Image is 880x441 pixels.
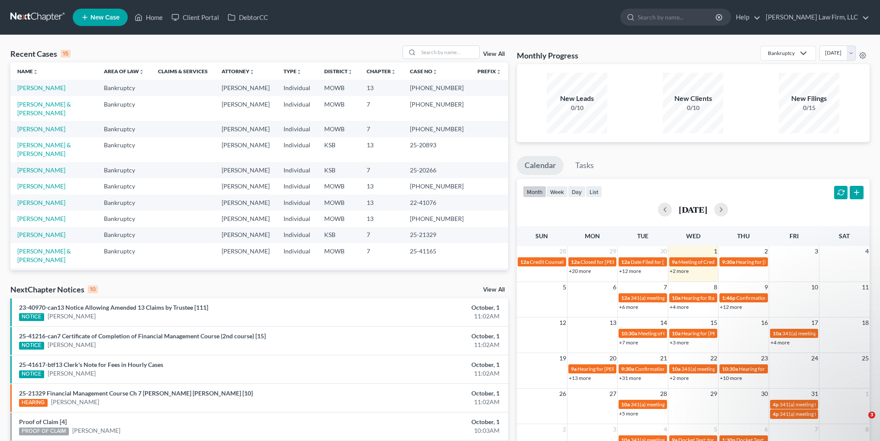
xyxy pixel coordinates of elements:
td: [PHONE_NUMBER] [403,178,471,194]
td: 13 [360,80,403,96]
a: [PERSON_NAME] [17,182,65,190]
a: 25-21329 Financial Management Course Ch 7 [PERSON_NAME] [PERSON_NAME] [10] [19,389,253,397]
td: 13 [360,195,403,211]
td: Bankruptcy [97,268,151,284]
span: 12a [571,259,580,265]
div: 10:03AM [345,426,500,435]
span: 10a [621,401,630,408]
span: 341(a) meeting for [PERSON_NAME] [631,295,714,301]
span: 19 [558,353,567,363]
a: Chapterunfold_more [367,68,396,75]
td: 25-41165 [403,243,471,268]
i: unfold_more [33,69,38,75]
a: +6 more [619,304,638,310]
h3: Monthly Progress [517,50,578,61]
td: Bankruptcy [97,96,151,121]
td: Individual [277,96,317,121]
a: [PERSON_NAME] [48,312,96,321]
a: +20 more [569,268,591,274]
span: Mon [585,232,600,240]
span: 27 [609,389,617,399]
td: [PERSON_NAME] [215,268,277,284]
i: unfold_more [391,69,396,75]
span: 28 [558,246,567,256]
a: Nameunfold_more [17,68,38,75]
i: unfold_more [496,69,501,75]
td: MOWB [317,80,360,96]
td: Bankruptcy [97,178,151,194]
span: 10a [672,366,680,372]
span: 6 [764,424,769,435]
span: 10a [672,330,680,337]
span: 10a [672,295,680,301]
span: Date Filed for [PERSON_NAME] [631,259,703,265]
span: 341(a) meeting for [PERSON_NAME] [780,411,863,417]
span: 9a [571,366,577,372]
i: unfold_more [297,69,302,75]
a: 25-41617-btf13 Clerk's Note for Fees in Hourly Cases [19,361,163,368]
a: [PERSON_NAME] [17,231,65,238]
span: Wed [686,232,700,240]
td: MOWB [317,121,360,137]
i: unfold_more [249,69,255,75]
td: KSB [317,227,360,243]
td: [PHONE_NUMBER] [403,121,471,137]
div: New Filings [779,94,839,104]
td: [PHONE_NUMBER] [403,80,471,96]
span: Confirmation Hearing for [PERSON_NAME] [635,366,734,372]
h2: [DATE] [679,205,707,214]
td: 13 [360,178,403,194]
span: 15 [709,318,718,328]
span: 12a [520,259,529,265]
td: Individual [277,162,317,178]
td: 7 [360,227,403,243]
td: [PERSON_NAME] [215,195,277,211]
span: New Case [90,14,119,21]
span: 29 [709,389,718,399]
button: list [586,186,602,198]
td: [PERSON_NAME] [215,162,277,178]
i: unfold_more [432,69,438,75]
button: week [546,186,568,198]
td: Bankruptcy [97,121,151,137]
a: View All [483,287,505,293]
td: [PHONE_NUMBER] [403,268,471,284]
span: 21 [659,353,668,363]
span: 22 [709,353,718,363]
span: 341(a) meeting for [PERSON_NAME] & [PERSON_NAME] [681,366,811,372]
span: 30 [659,246,668,256]
span: Meeting of Creditors for [PERSON_NAME] [638,330,734,337]
a: DebtorCC [223,10,272,25]
a: Prefixunfold_more [477,68,501,75]
td: [PERSON_NAME] [215,96,277,121]
td: Individual [277,211,317,227]
td: MOWB [317,195,360,211]
input: Search by name... [638,9,717,25]
span: 2 [562,424,567,435]
span: 341(a) meeting for [PERSON_NAME] [631,401,714,408]
a: Proof of Claim [4] [19,418,67,425]
a: [PERSON_NAME] & [PERSON_NAME] [17,247,71,263]
td: 7 [360,243,403,268]
a: [PERSON_NAME] [48,340,96,349]
div: 0/10 [663,104,723,112]
td: Bankruptcy [97,243,151,268]
input: Search by name... [419,46,479,58]
td: [PERSON_NAME] [215,243,277,268]
td: Bankruptcy [97,195,151,211]
a: +7 more [619,339,638,346]
span: Hearing for [PERSON_NAME] [681,330,749,337]
span: Thu [737,232,750,240]
td: [PERSON_NAME] [215,80,277,96]
div: 10 [88,285,98,293]
div: 0/15 [779,104,839,112]
td: 25-21329 [403,227,471,243]
a: +12 more [619,268,641,274]
a: [PERSON_NAME] [48,369,96,378]
div: Bankruptcy [768,49,795,57]
td: MOWB [317,178,360,194]
a: [PERSON_NAME] [17,166,65,174]
div: NOTICE [19,342,44,350]
td: Individual [277,121,317,137]
span: 14 [659,318,668,328]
